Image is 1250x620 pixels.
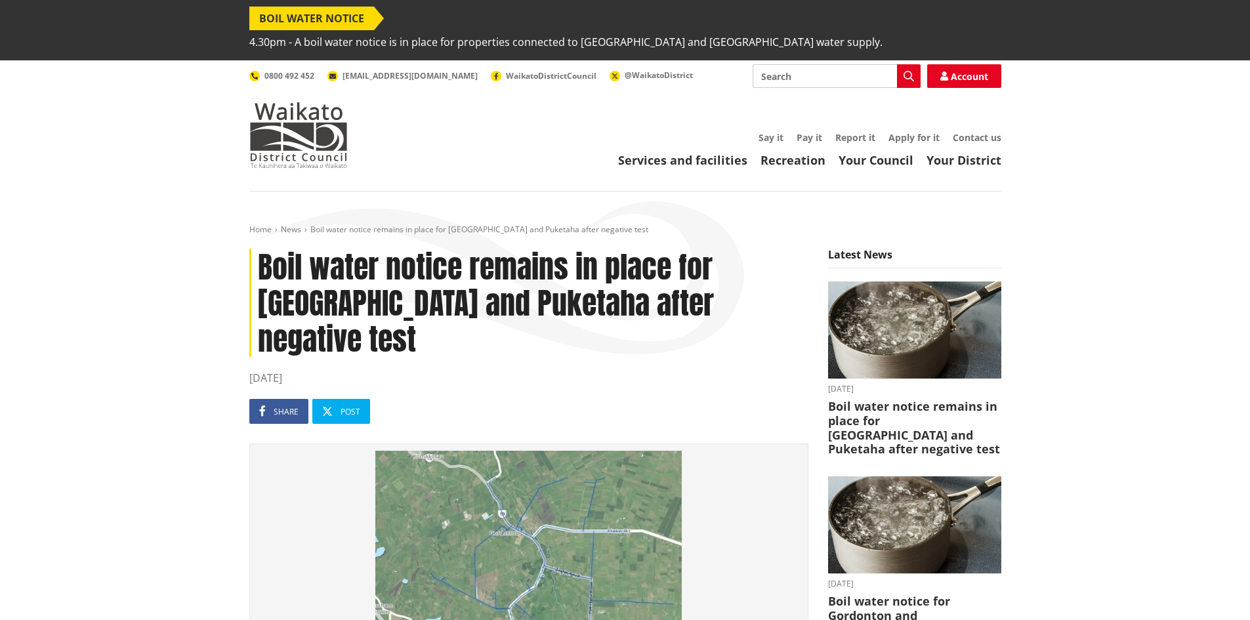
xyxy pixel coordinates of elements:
[753,64,921,88] input: Search input
[828,281,1001,457] a: boil water notice gordonton puketaha [DATE] Boil water notice remains in place for [GEOGRAPHIC_DA...
[249,399,308,424] a: Share
[343,70,478,81] span: [EMAIL_ADDRESS][DOMAIN_NAME]
[249,70,314,81] a: 0800 492 452
[327,70,478,81] a: [EMAIL_ADDRESS][DOMAIN_NAME]
[341,406,360,417] span: Post
[249,249,808,358] h1: Boil water notice remains in place for [GEOGRAPHIC_DATA] and Puketaha after negative test
[760,152,825,168] a: Recreation
[312,399,370,424] a: Post
[828,249,1001,268] h5: Latest News
[828,476,1001,574] img: boil water notice
[828,385,1001,393] time: [DATE]
[249,224,272,235] a: Home
[249,370,808,386] time: [DATE]
[491,70,596,81] a: WaikatoDistrictCouncil
[274,406,299,417] span: Share
[835,131,875,144] a: Report it
[310,224,648,235] span: Boil water notice remains in place for [GEOGRAPHIC_DATA] and Puketaha after negative test
[839,152,913,168] a: Your Council
[618,152,747,168] a: Services and facilities
[759,131,783,144] a: Say it
[797,131,822,144] a: Pay it
[828,580,1001,588] time: [DATE]
[625,70,693,81] span: @WaikatoDistrict
[264,70,314,81] span: 0800 492 452
[828,281,1001,379] img: boil water notice
[249,102,348,168] img: Waikato District Council - Te Kaunihera aa Takiwaa o Waikato
[281,224,301,235] a: News
[828,400,1001,456] h3: Boil water notice remains in place for [GEOGRAPHIC_DATA] and Puketaha after negative test
[610,70,693,81] a: @WaikatoDistrict
[953,131,1001,144] a: Contact us
[506,70,596,81] span: WaikatoDistrictCouncil
[249,7,374,30] span: BOIL WATER NOTICE
[249,224,1001,236] nav: breadcrumb
[249,30,883,54] span: 4.30pm - A boil water notice is in place for properties connected to [GEOGRAPHIC_DATA] and [GEOGR...
[927,152,1001,168] a: Your District
[888,131,940,144] a: Apply for it
[927,64,1001,88] a: Account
